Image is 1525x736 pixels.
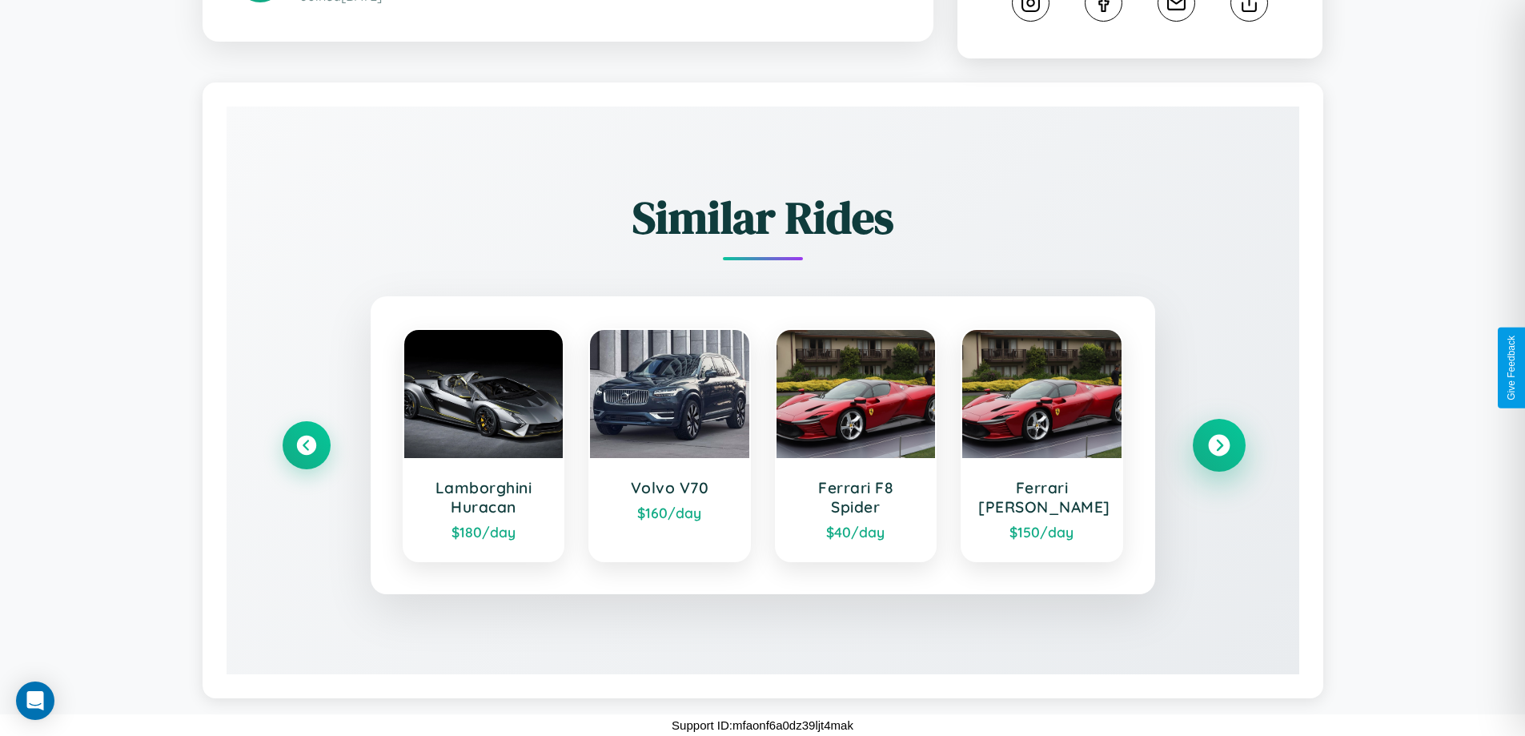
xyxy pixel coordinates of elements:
h2: Similar Rides [283,187,1243,248]
div: Open Intercom Messenger [16,682,54,720]
div: $ 180 /day [420,523,548,541]
div: Give Feedback [1506,336,1517,400]
h3: Volvo V70 [606,478,733,497]
h3: Ferrari F8 Spider [793,478,920,517]
h3: Lamborghini Huracan [420,478,548,517]
a: Volvo V70$160/day [588,328,751,562]
div: $ 40 /day [793,523,920,541]
a: Lamborghini Huracan$180/day [403,328,565,562]
h3: Ferrari [PERSON_NAME] [978,478,1106,517]
div: $ 160 /day [606,504,733,521]
p: Support ID: mfaonf6a0dz39ljt4mak [672,714,853,736]
div: $ 150 /day [978,523,1106,541]
a: Ferrari [PERSON_NAME]$150/day [961,328,1123,562]
a: Ferrari F8 Spider$40/day [775,328,937,562]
